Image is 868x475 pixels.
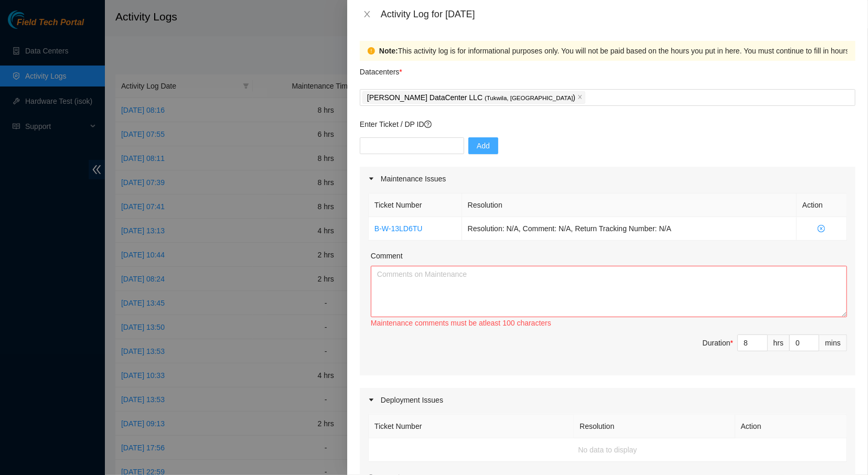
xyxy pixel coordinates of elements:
th: Action [797,193,847,217]
textarea: Comment [371,266,847,317]
div: mins [819,334,847,351]
div: Activity Log for [DATE] [381,8,855,20]
button: Close [360,9,374,19]
span: caret-right [368,397,374,403]
span: close [577,94,583,101]
span: close [363,10,371,18]
th: Resolution [462,193,797,217]
span: caret-right [368,176,374,182]
div: Duration [703,337,733,349]
td: No data to display [369,438,847,462]
div: hrs [768,334,790,351]
span: Add [477,140,490,152]
td: Resolution: N/A, Comment: N/A, Return Tracking Number: N/A [462,217,797,241]
label: Comment [371,250,403,262]
span: close-circle [802,225,841,232]
th: Resolution [574,415,735,438]
p: Datacenters [360,61,402,78]
p: [PERSON_NAME] DataCenter LLC ) [367,92,575,104]
span: exclamation-circle [368,47,375,55]
th: Action [735,415,847,438]
th: Ticket Number [369,415,574,438]
div: Maintenance Issues [360,167,855,191]
div: Maintenance comments must be atleast 100 characters [371,317,847,329]
strong: Note: [379,45,398,57]
div: Deployment Issues [360,388,855,412]
a: B-W-13LD6TU [374,224,423,233]
button: Add [468,137,498,154]
p: Enter Ticket / DP ID [360,118,855,130]
th: Ticket Number [369,193,462,217]
span: ( Tukwila, [GEOGRAPHIC_DATA] [485,95,573,101]
span: question-circle [424,121,432,128]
